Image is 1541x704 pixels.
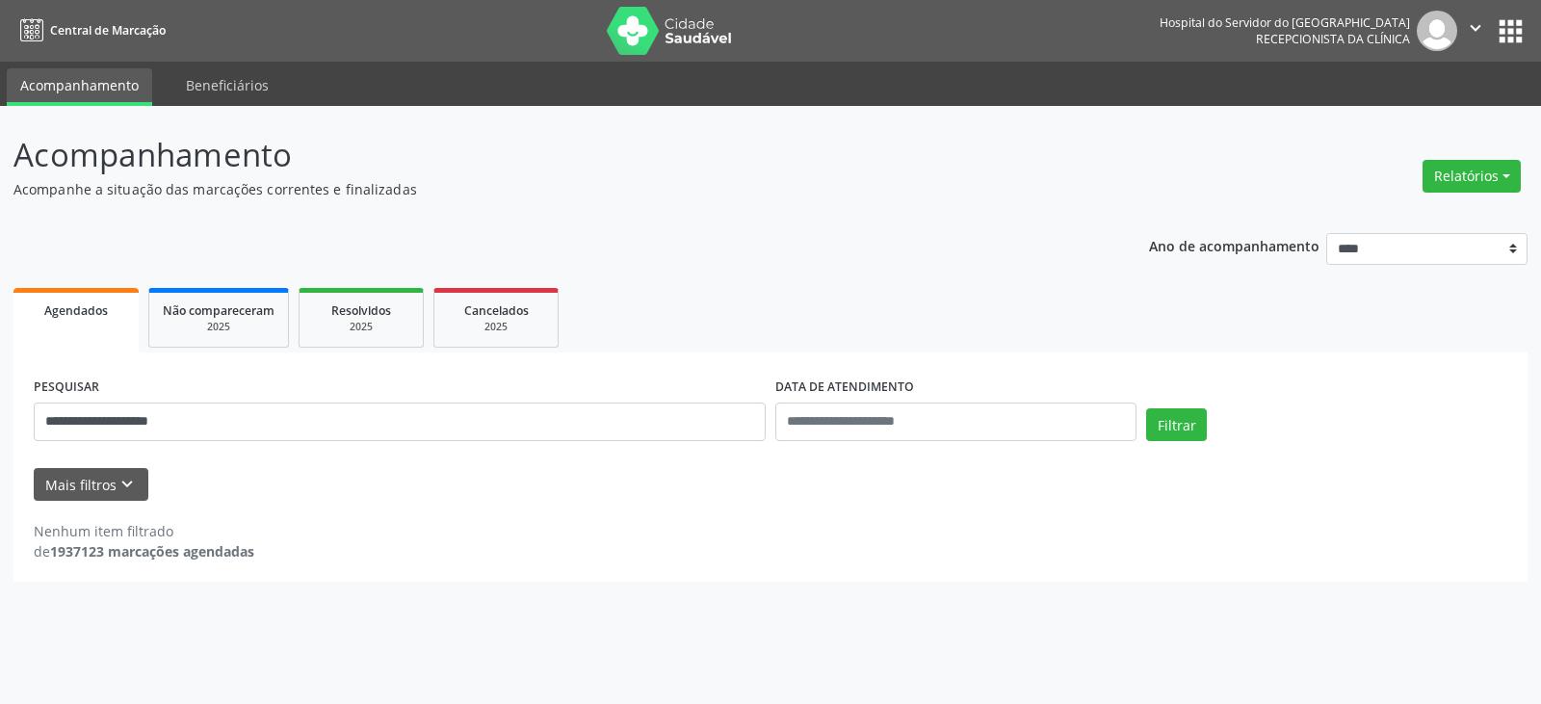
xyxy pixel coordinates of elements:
[1256,31,1410,47] span: Recepcionista da clínica
[13,131,1073,179] p: Acompanhamento
[163,320,274,334] div: 2025
[117,474,138,495] i: keyboard_arrow_down
[50,22,166,39] span: Central de Marcação
[1465,17,1486,39] i: 
[1423,160,1521,193] button: Relatórios
[163,302,274,319] span: Não compareceram
[1149,233,1319,257] p: Ano de acompanhamento
[313,320,409,334] div: 2025
[464,302,529,319] span: Cancelados
[172,68,282,102] a: Beneficiários
[34,521,254,541] div: Nenhum item filtrado
[1494,14,1528,48] button: apps
[7,68,152,106] a: Acompanhamento
[448,320,544,334] div: 2025
[34,468,148,502] button: Mais filtroskeyboard_arrow_down
[1417,11,1457,51] img: img
[775,373,914,403] label: DATA DE ATENDIMENTO
[44,302,108,319] span: Agendados
[1457,11,1494,51] button: 
[50,542,254,561] strong: 1937123 marcações agendadas
[13,14,166,46] a: Central de Marcação
[34,541,254,561] div: de
[13,179,1073,199] p: Acompanhe a situação das marcações correntes e finalizadas
[1146,408,1207,441] button: Filtrar
[34,373,99,403] label: PESQUISAR
[331,302,391,319] span: Resolvidos
[1160,14,1410,31] div: Hospital do Servidor do [GEOGRAPHIC_DATA]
